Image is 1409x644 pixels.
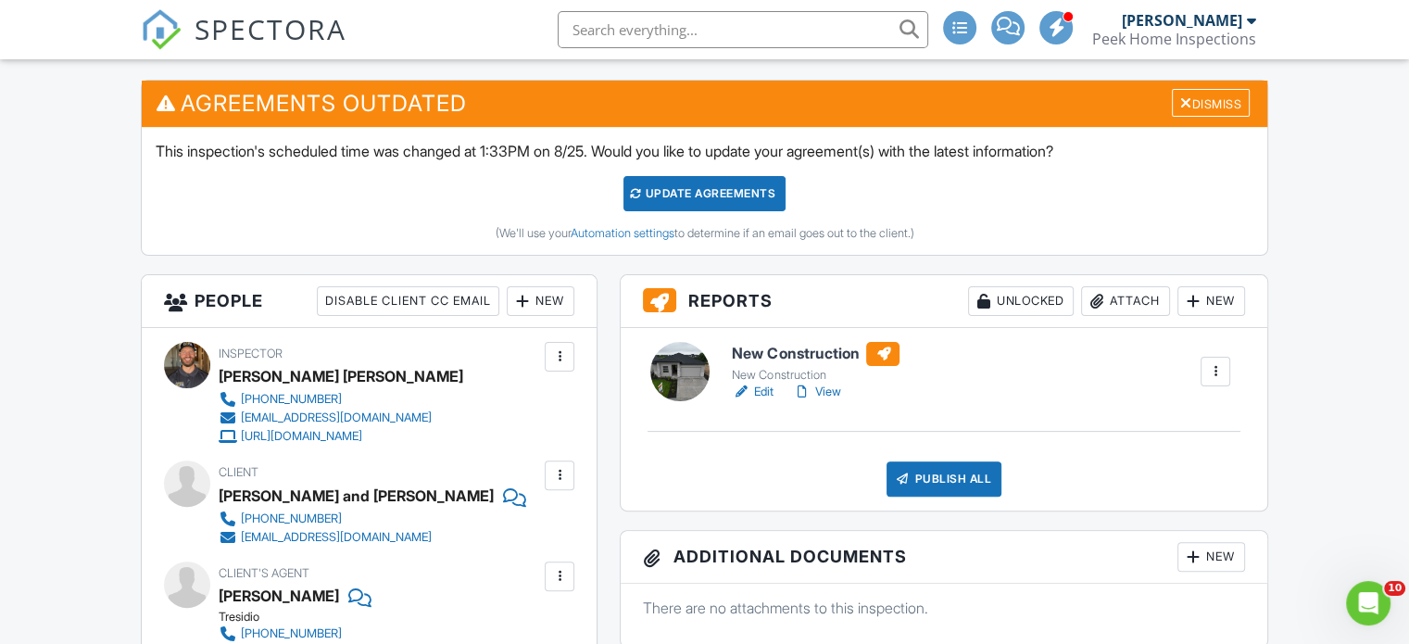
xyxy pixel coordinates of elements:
[570,226,673,240] a: Automation settings
[219,482,494,510] div: [PERSON_NAME] and [PERSON_NAME]
[317,286,499,316] div: Disable Client CC Email
[219,409,448,427] a: [EMAIL_ADDRESS][DOMAIN_NAME]
[156,226,1253,241] div: (We'll use your to determine if an email goes out to the client.)
[558,11,928,48] input: Search everything...
[219,390,448,409] a: [PHONE_NUMBER]
[142,275,597,328] h3: People
[219,427,448,446] a: [URL][DOMAIN_NAME]
[507,286,574,316] div: New
[219,347,283,360] span: Inspector
[732,342,899,366] h6: New Construction
[621,531,1267,584] h3: Additional Documents
[219,625,523,643] a: [PHONE_NUMBER]
[968,286,1074,316] div: Unlocked
[219,566,309,580] span: Client's Agent
[241,511,342,526] div: [PHONE_NUMBER]
[732,368,899,383] div: New Construction
[241,530,432,545] div: [EMAIL_ADDRESS][DOMAIN_NAME]
[219,610,538,625] div: Tresidio
[219,465,258,479] span: Client
[219,362,463,390] div: [PERSON_NAME] [PERSON_NAME]
[1081,286,1170,316] div: Attach
[623,176,786,211] div: Update Agreements
[195,9,346,48] span: SPECTORA
[142,81,1267,126] h3: Agreements Outdated
[241,429,362,444] div: [URL][DOMAIN_NAME]
[621,275,1267,328] h3: Reports
[141,9,182,50] img: The Best Home Inspection Software - Spectora
[141,25,346,64] a: SPECTORA
[142,127,1267,255] div: This inspection's scheduled time was changed at 1:33PM on 8/25. Would you like to update your agr...
[1346,581,1390,625] iframe: Intercom live chat
[219,528,511,547] a: [EMAIL_ADDRESS][DOMAIN_NAME]
[732,383,774,401] a: Edit
[241,410,432,425] div: [EMAIL_ADDRESS][DOMAIN_NAME]
[1092,30,1256,48] div: Peek Home Inspections
[732,342,899,383] a: New Construction New Construction
[241,392,342,407] div: [PHONE_NUMBER]
[219,582,339,610] a: [PERSON_NAME]
[1177,542,1245,572] div: New
[1177,286,1245,316] div: New
[1172,89,1250,118] div: Dismiss
[792,383,840,401] a: View
[1384,581,1405,596] span: 10
[643,598,1245,618] p: There are no attachments to this inspection.
[219,510,511,528] a: [PHONE_NUMBER]
[887,461,1002,497] div: Publish All
[1122,11,1242,30] div: [PERSON_NAME]
[241,626,342,641] div: [PHONE_NUMBER]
